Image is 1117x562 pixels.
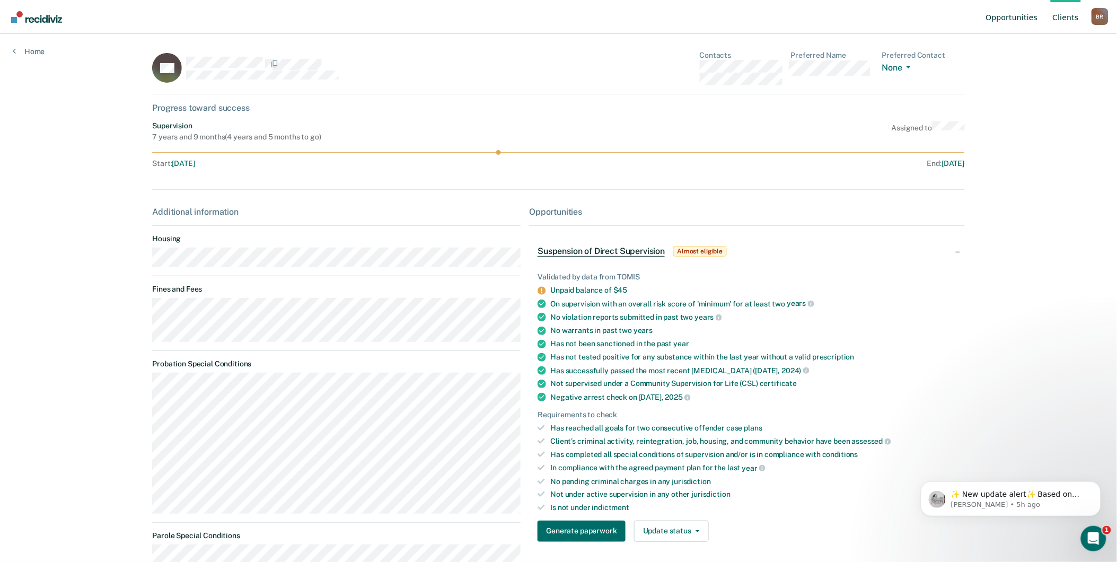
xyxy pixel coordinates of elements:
div: B R [1092,8,1109,25]
iframe: Intercom notifications message [905,459,1117,533]
img: Recidiviz [11,11,62,23]
div: Has completed all special conditions of supervision and/or is in compliance with [550,450,956,459]
span: years [634,326,653,335]
span: [DATE] [942,159,964,168]
dt: Preferred Contact [882,51,965,60]
span: 2025 [665,393,691,401]
div: Progress toward success [152,103,964,113]
div: Suspension of Direct SupervisionAlmost eligible [529,234,964,268]
button: None [882,63,915,75]
div: In compliance with the agreed payment plan for the last [550,463,956,473]
div: No violation reports submitted in past two [550,312,956,322]
div: Is not under [550,503,956,512]
span: indictment [592,503,630,512]
div: Validated by data from TOMIS [538,273,956,282]
span: ✨ New update alert✨ Based on your feedback, we've made a few updates we wanted to share. 1. We ha... [46,31,182,240]
dt: Housing [152,234,521,243]
div: Has not tested positive for any substance within the last year without a valid [550,353,956,362]
div: Has not been sanctioned in the past [550,339,956,348]
div: End : [563,159,964,168]
span: years [787,299,814,308]
button: Update status [634,521,709,542]
span: assessed [852,437,891,445]
p: Message from Kim, sent 5h ago [46,41,183,50]
a: Home [13,47,45,56]
span: jurisdiction [672,477,711,486]
div: Has successfully passed the most recent [MEDICAL_DATA] ([DATE], [550,366,956,375]
div: Client’s criminal activity, reintegration, job, housing, and community behavior have been [550,437,956,446]
span: Suspension of Direct Supervision [538,246,665,257]
a: Navigate to form link [538,521,629,542]
span: Almost eligible [673,246,726,257]
div: Opportunities [529,207,964,217]
span: plans [744,424,762,432]
dt: Preferred Name [791,51,874,60]
span: years [694,313,722,321]
div: Start : [152,159,559,168]
button: Generate paperwork [538,521,625,542]
span: 1 [1103,526,1111,534]
span: prescription [812,353,854,361]
div: Negative arrest check on [DATE], [550,392,956,402]
div: Requirements to check [538,410,956,419]
span: year [673,339,689,348]
div: No pending criminal charges in any [550,477,956,486]
span: jurisdiction [692,490,731,498]
span: 2024) [782,366,810,375]
dt: Parole Special Conditions [152,531,521,540]
div: Not supervised under a Community Supervision for Life (CSL) [550,379,956,388]
div: Unpaid balance of $45 [550,286,956,295]
div: Additional information [152,207,521,217]
iframe: Intercom live chat [1081,526,1106,551]
div: Not under active supervision in any other [550,490,956,499]
dt: Probation Special Conditions [152,359,521,368]
span: certificate [760,379,797,388]
dt: Fines and Fees [152,285,521,294]
div: Has reached all goals for two consecutive offender case [550,424,956,433]
dt: Contacts [700,51,782,60]
span: [DATE] [172,159,195,168]
div: No warrants in past two [550,326,956,335]
div: Supervision [152,121,321,130]
span: year [742,464,766,472]
div: 7 years and 9 months ( 4 years and 5 months to go ) [152,133,321,142]
span: conditions [822,450,858,459]
div: On supervision with an overall risk score of 'minimum' for at least two [550,299,956,309]
button: Profile dropdown button [1092,8,1109,25]
div: Assigned to [892,121,965,142]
